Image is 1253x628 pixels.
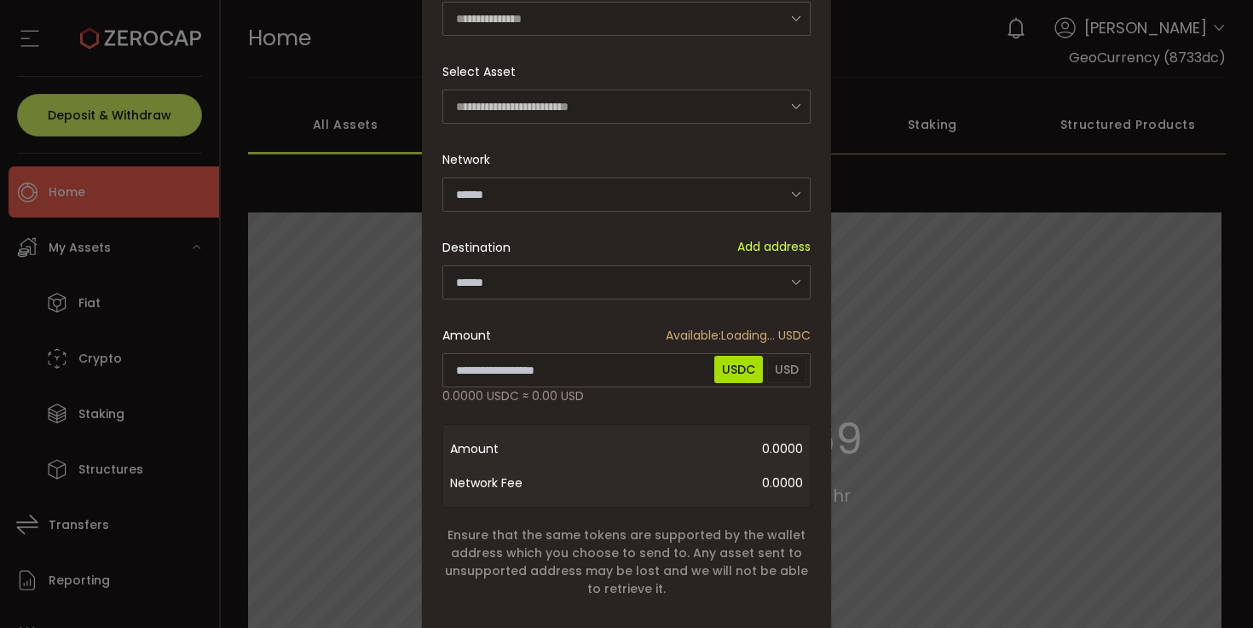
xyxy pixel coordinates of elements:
span: Destination [442,239,511,256]
span: Amount [442,327,491,345]
label: Network [442,151,500,168]
span: USDC [714,356,763,383]
span: USD [767,356,806,383]
label: Select Asset [442,63,526,80]
span: 0.0000 [586,432,803,466]
div: Widżet czatu [1168,546,1253,628]
span: 0.0000 [586,466,803,500]
span: Add address [737,238,811,256]
span: Available: [666,327,721,344]
span: Amount [450,432,586,466]
span: 0.0000 USDC ≈ 0.00 USD [442,387,584,405]
span: Loading... USDC [666,327,811,345]
span: Network Fee [450,466,586,500]
span: Ensure that the same tokens are supported by the wallet address which you choose to send to. Any ... [442,526,811,598]
iframe: Chat Widget [1168,546,1253,628]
